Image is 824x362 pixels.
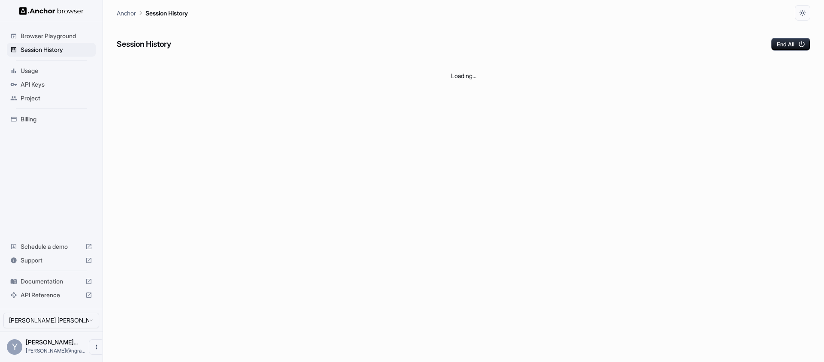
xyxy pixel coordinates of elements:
[7,112,96,126] div: Billing
[145,9,188,18] p: Session History
[21,32,92,40] span: Browser Playground
[21,115,92,124] span: Billing
[7,91,96,105] div: Project
[21,66,92,75] span: Usage
[7,29,96,43] div: Browser Playground
[7,253,96,267] div: Support
[89,339,104,355] button: Open menu
[26,347,85,354] span: yashwanth@ngram.com
[19,7,84,15] img: Anchor Logo
[21,242,82,251] span: Schedule a demo
[21,94,92,103] span: Project
[21,45,92,54] span: Session History
[26,338,78,346] span: YASHWANTH KUMAR MYDAM
[7,64,96,78] div: Usage
[7,78,96,91] div: API Keys
[21,256,82,265] span: Support
[771,38,810,51] button: End All
[7,43,96,57] div: Session History
[21,291,82,299] span: API Reference
[117,8,188,18] nav: breadcrumb
[7,288,96,302] div: API Reference
[21,277,82,286] span: Documentation
[7,275,96,288] div: Documentation
[117,9,136,18] p: Anchor
[7,339,22,355] div: Y
[21,80,92,89] span: API Keys
[117,57,810,94] div: Loading...
[7,240,96,253] div: Schedule a demo
[117,38,171,51] h6: Session History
